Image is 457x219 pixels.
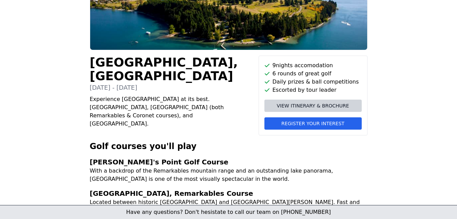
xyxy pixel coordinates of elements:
[90,141,368,152] h2: Golf courses you'll play
[90,83,253,92] p: [DATE] - [DATE]
[90,157,368,167] h3: [PERSON_NAME]'s Point Golf Course
[264,117,362,130] button: Register your interest
[277,102,349,109] span: View itinerary & brochure
[264,78,362,86] li: Daily prizes & ball competitions
[90,56,253,83] h1: [GEOGRAPHIC_DATA], [GEOGRAPHIC_DATA]
[90,167,368,183] p: With a backdrop of the Remarkables mountain range and an outstanding lake panorama, [GEOGRAPHIC_D...
[264,70,362,78] li: 6 rounds of great golf
[264,86,362,94] li: Escorted by tour leader
[90,95,253,128] p: Experience [GEOGRAPHIC_DATA] at its best. [GEOGRAPHIC_DATA], [GEOGRAPHIC_DATA] (both Remarkables ...
[281,120,344,127] span: Register your interest
[264,61,362,70] li: 9 nights accomodation
[264,100,362,112] a: View itinerary & brochure
[90,189,368,198] h3: [GEOGRAPHIC_DATA], Remarkables Course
